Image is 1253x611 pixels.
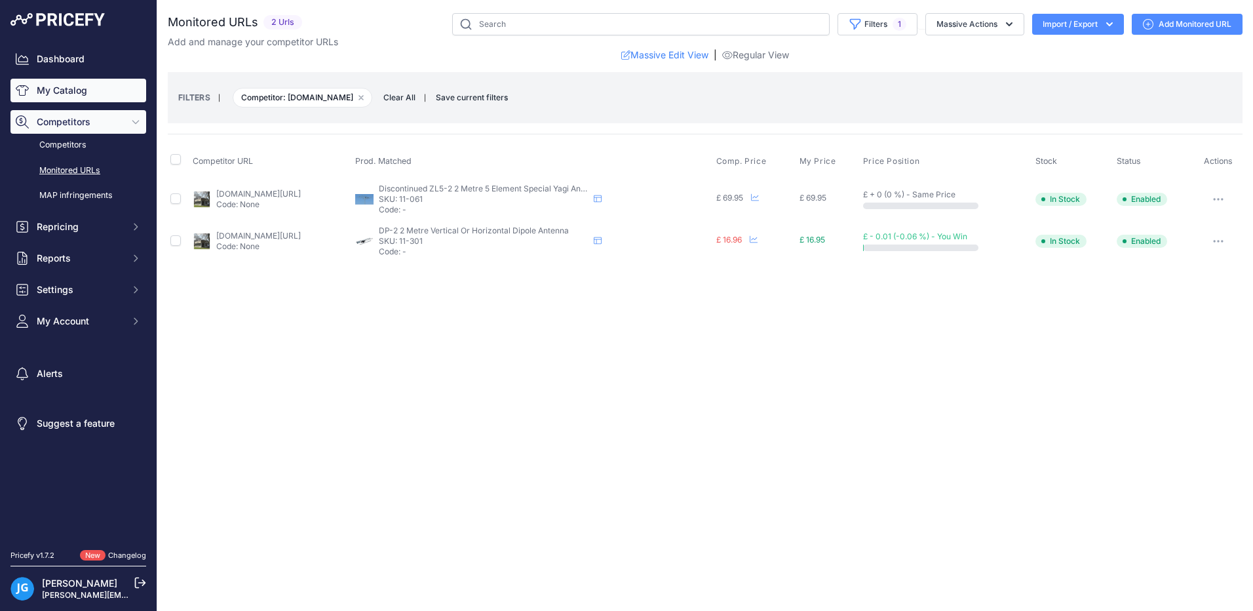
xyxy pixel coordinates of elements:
small: | [424,94,426,102]
span: £ + 0 (0 %) - Same Price [863,189,955,199]
button: Import / Export [1032,14,1124,35]
span: £ 16.96 [716,235,742,245]
span: £ 16.95 [800,235,825,245]
span: Stock [1035,156,1057,166]
input: Search [452,13,830,35]
a: Regular View [722,49,789,62]
span: Enabled [1117,235,1167,248]
a: Monitored URLs [10,159,146,182]
img: Pricefy Logo [10,13,105,26]
span: New [80,550,106,561]
button: Clear All [377,91,422,104]
button: Price Position [863,156,922,167]
a: Suggest a feature [10,412,146,435]
a: [PERSON_NAME] [42,578,117,589]
span: £ 69.95 [716,193,743,203]
span: Enabled [1117,193,1167,206]
span: DP-2 2 Metre Vertical Or Horizontal Dipole Antenna [379,226,569,235]
span: Comp. Price [716,156,767,167]
span: Competitor: [DOMAIN_NAME] [233,88,372,108]
p: SKU: 11-061 [379,194,588,205]
a: Dashboard [10,47,146,71]
span: Actions [1204,156,1233,166]
span: Reports [37,252,123,265]
span: In Stock [1035,235,1087,248]
p: Code: - [379,205,588,215]
p: Code: None [216,241,301,252]
h2: Monitored URLs [168,13,258,31]
a: [DOMAIN_NAME][URL] [216,189,301,199]
span: My Account [37,315,123,328]
button: Massive Actions [925,13,1024,35]
span: Competitors [37,115,123,128]
a: Alerts [10,362,146,385]
span: | [714,49,717,62]
div: Pricefy v1.7.2 [10,550,54,561]
button: My Account [10,309,146,333]
p: Code: - [379,246,588,257]
a: MAP infringements [10,184,146,207]
button: Comp. Price [716,156,769,167]
span: Prod. Matched [355,156,412,166]
span: 2 Urls [263,15,302,30]
button: Settings [10,278,146,302]
a: Massive Edit View [621,49,708,62]
span: In Stock [1035,193,1087,206]
a: My Catalog [10,79,146,102]
span: My Price [800,156,836,167]
button: Competitors [10,110,146,134]
small: | [210,94,228,102]
button: Reports [10,246,146,270]
span: Competitor URL [193,156,253,166]
a: [DOMAIN_NAME][URL] [216,231,301,241]
span: 1 [893,18,906,31]
span: Status [1117,156,1141,166]
a: Competitors [10,134,146,157]
p: Code: None [216,199,301,210]
span: Settings [37,283,123,296]
nav: Sidebar [10,47,146,534]
span: Repricing [37,220,123,233]
span: £ - 0.01 (-0.06 %) - You Win [863,231,967,241]
p: Add and manage your competitor URLs [168,35,338,49]
span: Price Position [863,156,919,167]
span: Save current filters [436,92,508,102]
a: Add Monitored URL [1132,14,1243,35]
a: [PERSON_NAME][EMAIL_ADDRESS][DOMAIN_NAME] [42,590,244,600]
small: FILTERS [178,92,210,102]
a: Changelog [108,551,146,560]
span: £ 69.95 [800,193,826,203]
button: Repricing [10,215,146,239]
span: Discontinued ZL5-2 2 Metre 5 Element Special Yagi Antenna [379,184,602,193]
button: My Price [800,156,839,167]
p: SKU: 11-301 [379,236,588,246]
button: Filters1 [838,13,917,35]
